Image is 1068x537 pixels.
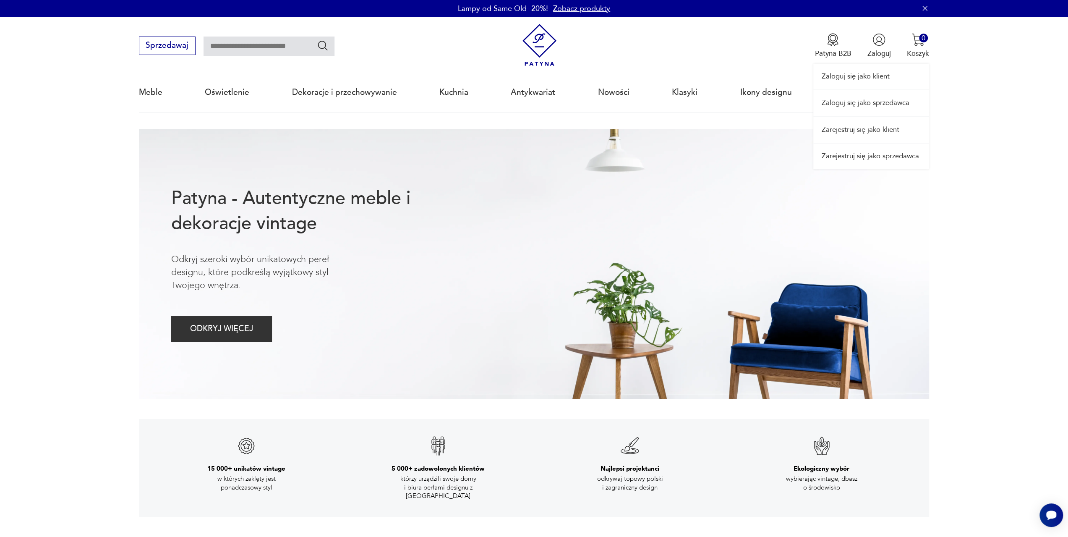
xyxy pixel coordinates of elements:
a: Zaloguj się jako sprzedawca [813,90,929,116]
a: Nowości [598,73,629,112]
a: Oświetlenie [205,73,249,112]
p: w których zaklęty jest ponadczasowy styl [200,474,292,492]
h1: Patyna - Autentyczne meble i dekoracje vintage [171,186,443,236]
a: Dekoracje i przechowywanie [292,73,397,112]
p: odkrywaj topowy polski i zagraniczny design [584,474,676,492]
h3: Najlepsi projektanci [601,464,659,473]
img: Znak gwarancji jakości [236,436,256,456]
h3: Ekologiczny wybór [794,464,849,473]
p: którzy urządzili swoje domy i biura perłami designu z [GEOGRAPHIC_DATA] [392,474,484,500]
a: Meble [139,73,162,112]
a: Zarejestruj się jako sprzedawca [813,144,929,169]
a: Ikony designu [740,73,791,112]
h3: 5 000+ zadowolonych klientów [392,464,485,473]
p: wybierając vintage, dbasz o środowisko [776,474,868,492]
iframe: Smartsupp widget button [1039,503,1063,527]
img: Patyna - sklep z meblami i dekoracjami vintage [518,24,561,66]
a: Klasyki [672,73,697,112]
p: Odkryj szeroki wybór unikatowych pereł designu, które podkreślą wyjątkowy styl Twojego wnętrza. [171,253,363,292]
a: Zobacz produkty [553,3,610,14]
button: Szukaj [317,39,329,52]
img: Znak gwarancji jakości [620,436,640,456]
a: Antykwariat [511,73,555,112]
button: ODKRYJ WIĘCEJ [171,316,272,342]
a: Kuchnia [439,73,468,112]
button: Sprzedawaj [139,37,196,55]
img: Znak gwarancji jakości [812,436,832,456]
a: ODKRYJ WIĘCEJ [171,326,272,333]
a: Zarejestruj się jako klient [813,117,929,142]
p: Lampy od Same Old -20%! [458,3,548,14]
img: Znak gwarancji jakości [428,436,448,456]
a: Zaloguj się jako klient [813,64,929,89]
h3: 15 000+ unikatów vintage [207,464,285,473]
a: Sprzedawaj [139,43,196,50]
